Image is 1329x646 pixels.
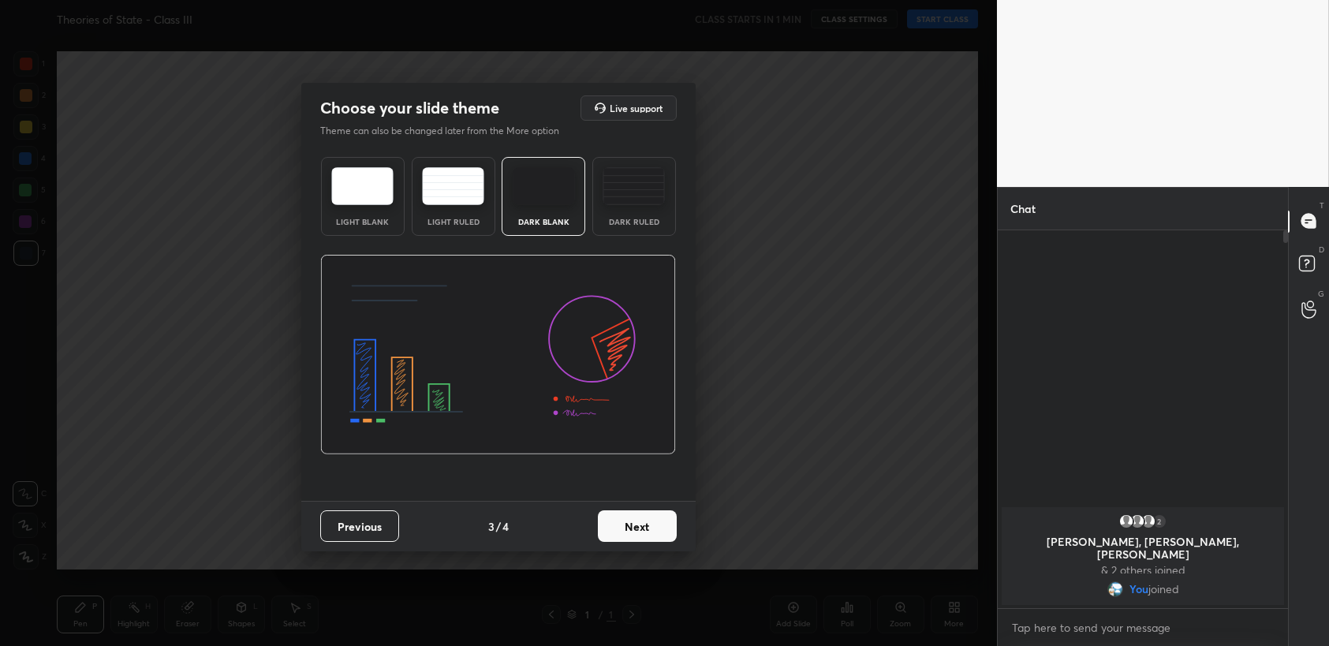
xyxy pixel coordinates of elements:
[320,510,399,542] button: Previous
[998,504,1288,608] div: grid
[422,218,485,226] div: Light Ruled
[320,255,676,455] img: darkThemeBanner.d06ce4a2.svg
[422,167,484,205] img: lightRuledTheme.5fabf969.svg
[603,218,666,226] div: Dark Ruled
[1140,513,1156,529] img: default.png
[502,518,509,535] h4: 4
[998,188,1048,230] p: Chat
[1129,513,1145,529] img: default.png
[610,103,663,113] h5: Live support
[1152,513,1167,529] div: 2
[496,518,501,535] h4: /
[1129,583,1148,596] span: You
[513,167,575,205] img: darkTheme.f0cc69e5.svg
[1319,244,1324,256] p: D
[1118,513,1134,529] img: default.png
[1011,564,1275,577] p: & 2 others joined
[1320,200,1324,211] p: T
[320,124,576,138] p: Theme can also be changed later from the More option
[598,510,677,542] button: Next
[1318,288,1324,300] p: G
[1148,583,1178,596] span: joined
[512,218,575,226] div: Dark Blank
[1107,581,1122,597] img: bb2667a25ef24432954f19385b226842.jpg
[603,167,665,205] img: darkRuledTheme.de295e13.svg
[320,98,499,118] h2: Choose your slide theme
[331,218,394,226] div: Light Blank
[1011,536,1275,561] p: [PERSON_NAME], [PERSON_NAME], [PERSON_NAME]
[331,167,394,205] img: lightTheme.e5ed3b09.svg
[488,518,495,535] h4: 3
